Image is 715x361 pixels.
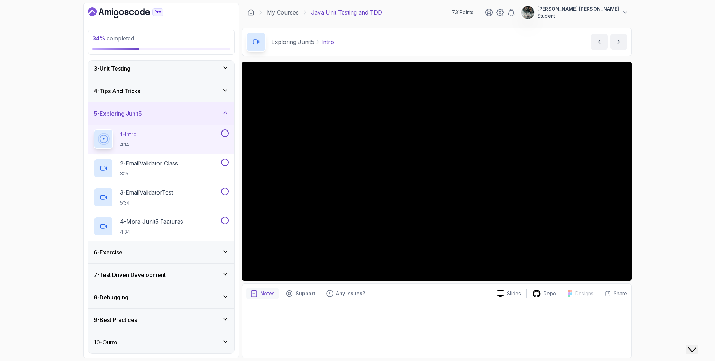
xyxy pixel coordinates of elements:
button: 7-Test Driven Development [88,264,234,286]
iframe: 1 - Intro [242,62,632,281]
a: Repo [527,289,562,298]
p: 3 - EmailValidatorTest [120,188,173,197]
p: 3:15 [120,170,178,177]
a: Dashboard [247,9,254,16]
iframe: chat widget [686,333,708,354]
p: Java Unit Testing and TDD [311,8,382,17]
p: Exploring Junit5 [271,38,314,46]
button: 4-Tips And Tricks [88,80,234,102]
p: Slides [507,290,521,297]
p: [PERSON_NAME] [PERSON_NAME] [537,6,619,12]
button: 10-Outro [88,331,234,353]
h3: 4 - Tips And Tricks [94,87,140,95]
h3: 7 - Test Driven Development [94,271,166,279]
img: user profile image [521,6,534,19]
p: 5:34 [120,199,173,206]
h3: 6 - Exercise [94,248,123,256]
h3: 5 - Exploring Junit5 [94,109,142,118]
p: Intro [321,38,334,46]
button: 3-EmailValidatorTest5:34 [94,188,229,207]
span: completed [92,35,134,42]
span: 34 % [92,35,105,42]
button: next content [610,34,627,50]
a: Dashboard [88,7,179,18]
p: 731 Points [452,9,473,16]
h3: 3 - Unit Testing [94,64,130,73]
button: 1-Intro4:14 [94,129,229,149]
button: 6-Exercise [88,241,234,263]
button: previous content [591,34,608,50]
p: 4:34 [120,228,183,235]
button: 2-EmailValidator Class3:15 [94,159,229,178]
a: Slides [491,290,526,297]
button: 9-Best Practices [88,309,234,331]
p: Any issues? [336,290,365,297]
p: Repo [544,290,556,297]
h3: 9 - Best Practices [94,316,137,324]
p: Notes [260,290,275,297]
button: 4-More Junit5 Features4:34 [94,217,229,236]
button: 5-Exploring Junit5 [88,102,234,125]
p: Student [537,12,619,19]
button: Feedback button [322,288,369,299]
button: user profile image[PERSON_NAME] [PERSON_NAME]Student [521,6,629,19]
a: My Courses [267,8,299,17]
button: notes button [246,288,279,299]
button: Support button [282,288,319,299]
iframe: chat widget [587,147,708,327]
p: 4 - More Junit5 Features [120,217,183,226]
p: 1 - Intro [120,130,137,138]
h3: 8 - Debugging [94,293,128,301]
p: 2 - EmailValidator Class [120,159,178,168]
p: 4:14 [120,141,137,148]
h3: 10 - Outro [94,338,117,346]
p: Support [296,290,315,297]
button: 8-Debugging [88,286,234,308]
p: Designs [575,290,594,297]
button: 3-Unit Testing [88,57,234,80]
iframe: chat widget [587,335,708,351]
